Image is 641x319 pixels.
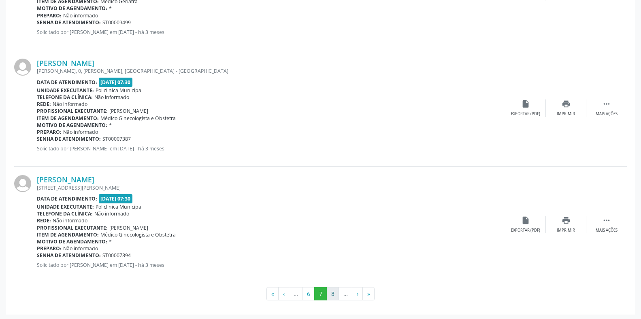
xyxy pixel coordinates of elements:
span: [PERSON_NAME] [109,224,148,231]
div: Mais ações [596,111,618,117]
button: Go to page 7 [314,287,327,301]
b: Motivo de agendamento: [37,5,107,12]
i: insert_drive_file [521,99,530,108]
b: Data de atendimento: [37,79,97,86]
div: Mais ações [596,228,618,233]
i: print [562,216,571,225]
b: Profissional executante: [37,224,108,231]
b: Item de agendamento: [37,231,99,238]
button: Go to previous page [278,287,289,301]
b: Preparo: [37,129,62,135]
b: Telefone da clínica: [37,94,93,101]
img: img [14,59,31,76]
div: [STREET_ADDRESS][PERSON_NAME] [37,184,505,191]
b: Senha de atendimento: [37,19,101,26]
div: [PERSON_NAME], 0, [PERSON_NAME], [GEOGRAPHIC_DATA] - [GEOGRAPHIC_DATA] [37,68,505,74]
span: ST00007387 [102,135,131,142]
span: Não informado [53,217,87,224]
span: Policlinica Municipal [96,203,143,210]
span: ST00009499 [102,19,131,26]
span: Não informado [94,210,129,217]
b: Rede: [37,217,51,224]
b: Data de atendimento: [37,195,97,202]
button: Go to page 6 [302,287,315,301]
button: Go to next page [352,287,363,301]
div: Imprimir [557,111,575,117]
i: print [562,99,571,108]
button: Go to page 8 [326,287,339,301]
span: Médico Ginecologista e Obstetra [100,115,176,122]
div: Exportar (PDF) [511,228,540,233]
img: img [14,175,31,192]
div: Exportar (PDF) [511,111,540,117]
i: insert_drive_file [521,216,530,225]
a: [PERSON_NAME] [37,175,94,184]
b: Motivo de agendamento: [37,122,107,129]
div: Imprimir [557,228,575,233]
span: Não informado [94,94,129,101]
b: Rede: [37,101,51,108]
b: Profissional executante: [37,108,108,114]
span: Não informado [63,12,98,19]
span: [DATE] 07:30 [99,194,133,203]
span: [PERSON_NAME] [109,108,148,114]
button: Go to first page [266,287,279,301]
p: Solicitado por [PERSON_NAME] em [DATE] - há 3 meses [37,145,505,152]
i:  [602,99,611,108]
span: Não informado [63,245,98,252]
b: Unidade executante: [37,87,94,94]
button: Go to last page [362,287,375,301]
b: Motivo de agendamento: [37,238,107,245]
b: Preparo: [37,245,62,252]
b: Telefone da clínica: [37,210,93,217]
i:  [602,216,611,225]
span: Médico Ginecologista e Obstetra [100,231,176,238]
b: Item de agendamento: [37,115,99,122]
b: Senha de atendimento: [37,252,101,259]
span: Não informado [63,129,98,135]
b: Unidade executante: [37,203,94,210]
p: Solicitado por [PERSON_NAME] em [DATE] - há 3 meses [37,29,505,36]
a: [PERSON_NAME] [37,59,94,68]
b: Preparo: [37,12,62,19]
p: Solicitado por [PERSON_NAME] em [DATE] - há 3 meses [37,262,505,268]
span: Policlinica Municipal [96,87,143,94]
b: Senha de atendimento: [37,135,101,142]
span: Não informado [53,101,87,108]
span: ST00007394 [102,252,131,259]
ul: Pagination [14,287,627,301]
span: [DATE] 07:30 [99,78,133,87]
